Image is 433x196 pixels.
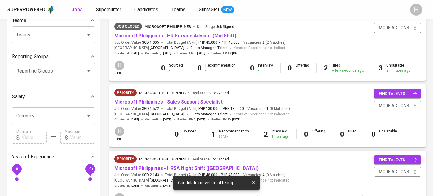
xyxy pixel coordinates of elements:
span: Job Signed [216,25,234,29]
b: 0 [250,64,254,72]
span: 4 [261,173,264,178]
span: Onboarding : [145,184,171,188]
span: SGD 1,572 [142,106,159,111]
b: Jobs [72,7,83,12]
span: 2 [261,40,264,45]
button: Open [84,67,93,75]
span: Glints Managed Talent [190,112,228,116]
a: Microsoft Philippines - HR Service Advisor (Mid Shift) [114,33,236,39]
span: Priority [114,90,137,96]
div: - [379,134,397,139]
span: Deal Stage : [197,25,234,29]
span: [DATE] [163,184,171,188]
b: 0 [198,64,202,72]
span: [DATE] [131,117,139,122]
div: Superpowered [7,6,45,13]
span: 1 [266,106,269,111]
span: PHP 48,000 [198,173,217,178]
a: Jobs [72,6,84,14]
div: Reporting Groups [12,51,95,63]
b: 0 [340,130,344,138]
span: Vacancies ( 2 Matches ) [243,40,286,45]
div: - [348,134,357,139]
span: - [221,106,222,111]
b: 0 [161,64,165,72]
div: pic [114,126,125,142]
span: Total Budget (All-In) [165,40,240,45]
div: Recommendation [205,63,235,73]
span: Job Order Value [114,173,159,178]
div: - [296,68,309,73]
div: Hired [348,129,357,139]
span: [DATE] [232,51,241,55]
div: New Job received from Demand Team [114,155,137,163]
span: [GEOGRAPHIC_DATA] , [114,178,184,184]
input: Value [22,132,47,144]
span: Job Closed [114,23,142,30]
span: Years of Experience not indicated. [234,45,290,51]
span: Deal Stage : [192,91,229,95]
b: 1 [211,130,215,138]
div: 1 hour ago [272,134,289,139]
span: Years of Experience not indicated. [234,111,290,117]
button: more actions [374,23,421,33]
span: find talents [379,90,417,97]
span: Microsoft Philippines [139,157,186,161]
div: Unsuitable [379,129,397,139]
a: Teams [171,6,187,14]
span: Vacancies ( 0 Matches ) [243,173,286,178]
span: [DATE] [163,117,171,122]
div: Offering [312,129,325,139]
span: PHP 48,000 [221,173,240,178]
div: pic [114,60,125,76]
span: Job Order Value [114,40,159,45]
input: Value [70,132,95,144]
span: Vacancies ( 0 Matches ) [247,106,290,111]
div: 2 minutes ago [386,68,410,73]
b: 0 [304,130,308,138]
span: GlintsGPT [199,7,220,12]
div: - [312,134,325,139]
div: A few seconds ago [332,68,364,73]
div: - [183,134,196,139]
p: Years of Experience [12,153,54,160]
button: Open [84,31,93,39]
span: Teams [171,7,186,12]
div: - [258,68,273,73]
span: [DATE] [197,51,205,55]
span: Years of Experience not indicated. [234,178,290,184]
div: H [114,126,125,137]
a: Microsoft Philippines - HRSA Night Shift ([GEOGRAPHIC_DATA]) [114,165,259,171]
button: Open [84,112,93,120]
div: Unsuitable [386,63,410,73]
b: 3 [379,64,383,72]
div: Candidate moved to offering. [178,177,234,188]
span: PHP 130,000 [223,106,244,111]
span: more actions [379,168,409,176]
span: [GEOGRAPHIC_DATA] , [114,111,184,117]
div: Offering [296,63,309,73]
a: Candidates [134,6,159,14]
p: Teams [12,17,26,24]
button: more actions [374,101,421,111]
b: 0 [175,130,179,138]
span: Earliest ECJD : [211,117,241,122]
div: Job already placed by Glints [114,23,142,30]
span: [DATE] [131,51,139,55]
span: Created at : [114,51,139,55]
span: - [219,40,220,45]
span: SGD 1,005 [142,40,159,45]
span: Priority [114,156,137,162]
span: 10+ [87,166,93,171]
span: Microsoft Philippines [139,91,186,95]
span: Created at : [114,184,139,188]
p: Salary [12,93,25,100]
div: [DATE] [219,134,249,139]
div: H [410,4,422,16]
div: New Job received from Demand Team [114,89,137,96]
span: Earliest EMD : [177,51,205,55]
span: PHP 45,000 [221,40,240,45]
span: Onboarding : [145,51,171,55]
b: 0 [371,130,376,138]
b: 2 [264,130,268,138]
